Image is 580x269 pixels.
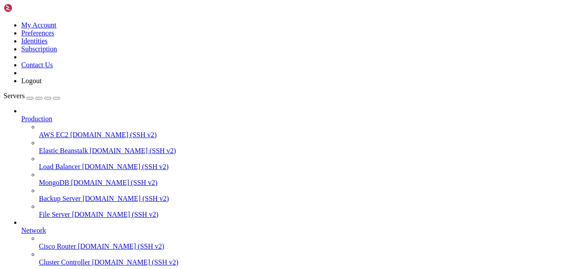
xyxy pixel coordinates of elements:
img: Shellngn [4,4,54,12]
span: AWS EC2 [39,131,69,138]
span: Network [21,227,46,234]
li: File Server [DOMAIN_NAME] (SSH v2) [39,203,576,219]
li: AWS EC2 [DOMAIN_NAME] (SSH v2) [39,123,576,139]
li: Cisco Router [DOMAIN_NAME] (SSH v2) [39,234,576,250]
a: File Server [DOMAIN_NAME] (SSH v2) [39,211,576,219]
span: MongoDB [39,179,69,186]
span: Load Balancer [39,163,80,170]
a: My Account [21,21,57,29]
span: [DOMAIN_NAME] (SSH v2) [90,147,176,154]
a: Logout [21,77,42,85]
span: [DOMAIN_NAME] (SSH v2) [71,179,157,186]
a: AWS EC2 [DOMAIN_NAME] (SSH v2) [39,131,576,139]
span: [DOMAIN_NAME] (SSH v2) [82,163,169,170]
span: Cluster Controller [39,258,90,266]
li: Load Balancer [DOMAIN_NAME] (SSH v2) [39,155,576,171]
li: Backup Server [DOMAIN_NAME] (SSH v2) [39,187,576,203]
a: Elastic Beanstalk [DOMAIN_NAME] (SSH v2) [39,147,576,155]
span: [DOMAIN_NAME] (SSH v2) [83,195,169,202]
a: Subscription [21,45,57,53]
span: Elastic Beanstalk [39,147,88,154]
li: Cluster Controller [DOMAIN_NAME] (SSH v2) [39,250,576,266]
a: Servers [4,92,60,100]
li: Production [21,107,576,219]
a: Contact Us [21,61,53,69]
a: Backup Server [DOMAIN_NAME] (SSH v2) [39,195,576,203]
a: Cluster Controller [DOMAIN_NAME] (SSH v2) [39,258,576,266]
li: Network [21,219,576,266]
li: Elastic Beanstalk [DOMAIN_NAME] (SSH v2) [39,139,576,155]
span: [DOMAIN_NAME] (SSH v2) [72,211,159,218]
span: Backup Server [39,195,81,202]
span: [DOMAIN_NAME] (SSH v2) [70,131,157,138]
span: File Server [39,211,70,218]
span: [DOMAIN_NAME] (SSH v2) [78,242,164,250]
li: MongoDB [DOMAIN_NAME] (SSH v2) [39,171,576,187]
a: Cisco Router [DOMAIN_NAME] (SSH v2) [39,242,576,250]
a: Identities [21,37,48,45]
a: Production [21,115,576,123]
a: Preferences [21,29,54,37]
span: [DOMAIN_NAME] (SSH v2) [92,258,179,266]
a: Network [21,227,576,234]
span: Servers [4,92,25,100]
span: Cisco Router [39,242,76,250]
a: MongoDB [DOMAIN_NAME] (SSH v2) [39,179,576,187]
span: Production [21,115,52,123]
a: Load Balancer [DOMAIN_NAME] (SSH v2) [39,163,576,171]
